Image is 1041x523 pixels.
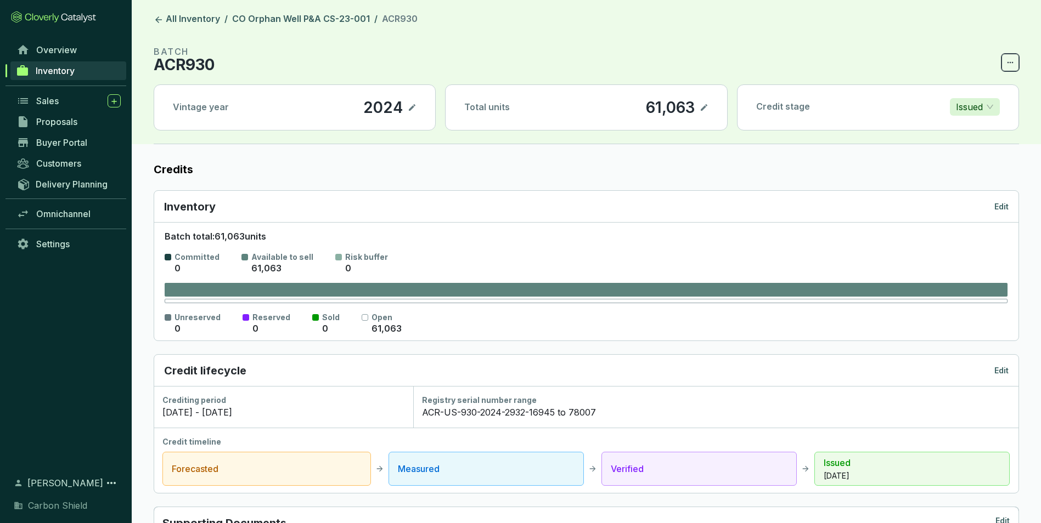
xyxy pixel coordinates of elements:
[36,95,59,106] span: Sales
[11,175,126,193] a: Delivery Planning
[11,204,126,223] a: Omnichannel
[11,154,126,173] a: Customers
[10,61,126,80] a: Inventory
[251,263,282,275] p: 61,063
[824,470,1000,481] p: [DATE]
[824,456,1000,469] p: Issued
[756,101,810,113] p: Credit stage
[464,101,510,113] p: Total units
[11,235,126,253] a: Settings
[36,137,87,148] span: Buyer Portal
[151,13,222,26] a: All Inventory
[154,162,1019,177] label: Credits
[11,41,126,59] a: Overview
[154,45,215,58] p: BATCH
[251,252,313,263] p: Available to sell
[36,65,75,76] span: Inventory
[11,133,126,152] a: Buyer Portal
[322,323,328,335] p: 0
[175,312,221,323] p: Unreserved
[382,13,418,24] span: ACR930
[162,406,404,419] div: [DATE] - [DATE]
[164,199,216,214] p: Inventory
[374,13,378,26] li: /
[224,13,228,26] li: /
[154,58,215,71] p: ACR930
[645,98,695,117] p: 61,063
[994,365,1009,376] p: Edit
[363,98,403,117] p: 2024
[173,101,229,113] p: Vintage year
[11,112,126,131] a: Proposals
[36,44,77,55] span: Overview
[162,436,1010,447] div: Credit timeline
[252,312,290,323] p: Reserved
[398,462,575,475] p: Measured
[611,462,787,475] p: Verified
[162,395,404,406] div: Crediting period
[175,323,181,335] p: 0
[345,263,351,274] span: 0
[175,263,181,275] p: 0
[230,13,372,26] a: CO Orphan Well P&A CS-23-001
[165,231,1008,243] p: Batch total: 61,063 units
[345,252,388,263] p: Risk buffer
[164,363,246,378] p: Credit lifecycle
[36,116,77,127] span: Proposals
[252,323,258,335] p: 0
[372,312,402,323] p: Open
[372,323,402,335] p: 61,063
[11,92,126,110] a: Sales
[27,476,103,490] span: [PERSON_NAME]
[172,462,362,475] p: Forecasted
[36,208,91,219] span: Omnichannel
[175,252,220,263] p: Committed
[994,201,1009,212] p: Edit
[36,158,81,169] span: Customers
[422,406,1010,419] div: ACR-US-930-2024-2932-16945 to 78007
[36,179,108,190] span: Delivery Planning
[36,238,70,249] span: Settings
[322,312,340,323] p: Sold
[422,395,1010,406] div: Registry serial number range
[28,499,87,512] span: Carbon Shield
